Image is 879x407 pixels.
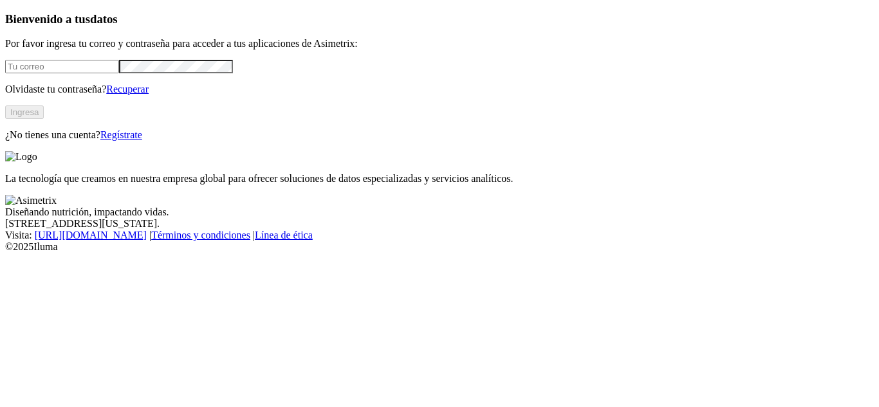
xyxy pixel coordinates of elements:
[5,105,44,119] button: Ingresa
[5,38,874,50] p: Por favor ingresa tu correo y contraseña para acceder a tus aplicaciones de Asimetrix:
[5,241,874,253] div: © 2025 Iluma
[35,230,147,240] a: [URL][DOMAIN_NAME]
[5,173,874,185] p: La tecnología que creamos en nuestra empresa global para ofrecer soluciones de datos especializad...
[5,84,874,95] p: Olvidaste tu contraseña?
[5,129,874,141] p: ¿No tienes una cuenta?
[5,12,874,26] h3: Bienvenido a tus
[90,12,118,26] span: datos
[5,218,874,230] div: [STREET_ADDRESS][US_STATE].
[100,129,142,140] a: Regístrate
[5,195,57,206] img: Asimetrix
[5,151,37,163] img: Logo
[151,230,250,240] a: Términos y condiciones
[255,230,313,240] a: Línea de ética
[5,230,874,241] div: Visita : | |
[5,60,119,73] input: Tu correo
[106,84,149,95] a: Recuperar
[5,206,874,218] div: Diseñando nutrición, impactando vidas.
